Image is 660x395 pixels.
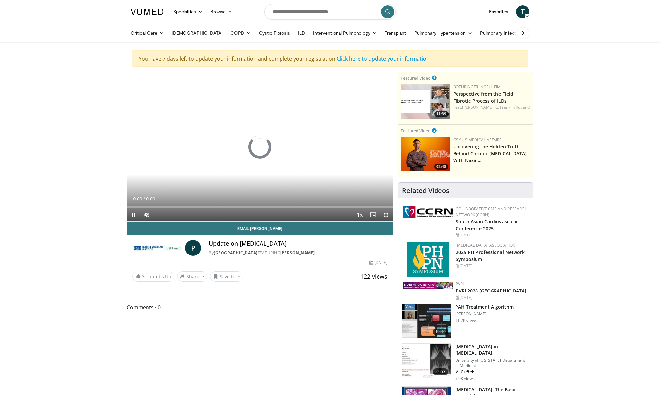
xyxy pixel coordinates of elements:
a: 02:48 [401,137,450,171]
button: Unmute [140,208,153,221]
a: Interventional Pulmonology [309,27,381,40]
a: [GEOGRAPHIC_DATA] [214,250,258,255]
a: Specialties [169,5,206,18]
a: ILD [294,27,309,40]
span: 02:48 [434,164,448,170]
small: Featured Video [401,128,431,134]
a: GSK US Medical Affairs [453,137,502,142]
div: Feat. [453,104,530,110]
a: Perspective from the Field: Fibrotic Process of ILDs [453,91,515,104]
a: PVRI 2026 [GEOGRAPHIC_DATA] [456,288,527,294]
span: 0:00 [133,196,142,201]
a: [DEMOGRAPHIC_DATA] [168,27,226,40]
div: [DATE] [456,232,528,238]
button: Pause [127,208,140,221]
p: 11.2K views [455,318,477,323]
img: 7dd380dd-ceaa-4490-954e-cf4743d61cf2.150x105_q85_crop-smart_upscale.jpg [402,304,451,338]
img: 9d501fbd-9974-4104-9b57-c5e924c7b363.150x105_q85_crop-smart_upscale.jpg [402,344,451,378]
div: By FEATURING [209,250,387,256]
a: Click here to update your information [337,55,430,62]
span: 122 views [360,273,387,280]
a: Pulmonary Infection [476,27,533,40]
a: PVRI [456,281,464,287]
a: Collaborative CME and Research Network (CCRN) [456,206,528,217]
span: 11:39 [434,111,448,117]
h3: PAH Treatment Algorithm [455,304,514,310]
a: South Asian Cardiovascular Conference 2025 [456,218,518,232]
button: Save to [210,271,243,282]
a: [PERSON_NAME] [280,250,315,255]
h4: Related Videos [402,187,449,195]
a: Transplant [381,27,410,40]
a: COPD [226,27,255,40]
span: 19:40 [433,329,448,335]
div: Progress Bar [127,206,393,208]
img: c6978fc0-1052-4d4b-8a9d-7956bb1c539c.png.150x105_q85_autocrop_double_scale_upscale_version-0.2.png [407,242,449,277]
small: Featured Video [401,75,431,81]
a: C. Franklin Rutland [495,104,530,110]
span: 0:00 [146,196,155,201]
p: [PERSON_NAME] [455,311,514,317]
a: T [516,5,529,18]
a: 19:40 PAH Treatment Algorithm [PERSON_NAME] 11.2K views [402,304,529,338]
span: 3 [142,273,145,280]
img: 0d260a3c-dea8-4d46-9ffd-2859801fb613.png.150x105_q85_crop-smart_upscale.png [401,84,450,119]
input: Search topics, interventions [264,4,396,20]
a: 11:39 [401,84,450,119]
a: [MEDICAL_DATA] Association [456,242,515,248]
a: Uncovering the Hidden Truth Behind Chronic [MEDICAL_DATA] With Nasal… [453,143,527,163]
button: Playback Rate [353,208,366,221]
a: Cystic Fibrosis [255,27,294,40]
img: 33783847-ac93-4ca7-89f8-ccbd48ec16ca.webp.150x105_q85_autocrop_double_scale_upscale_version-0.2.jpg [403,282,453,289]
div: You have 7 days left to update your information and complete your registration. [132,50,528,67]
span: Comments 0 [127,303,393,311]
button: Share [177,271,207,282]
a: Browse [206,5,237,18]
a: Boehringer Ingelheim [453,84,501,90]
img: d04c7a51-d4f2-46f9-936f-c139d13e7fbe.png.150x105_q85_crop-smart_upscale.png [401,137,450,171]
a: Critical Care [127,27,168,40]
a: Email [PERSON_NAME] [127,222,393,235]
a: [PERSON_NAME], [462,104,494,110]
h4: Update on [MEDICAL_DATA] [209,240,387,247]
h3: [MEDICAL_DATA] in [MEDICAL_DATA] [455,343,529,356]
img: VuMedi Logo [131,9,165,15]
a: 2025 PH Professional Network Symposium [456,249,525,262]
p: University of [US_STATE] Department of Medicine [455,358,529,368]
a: P [185,240,201,256]
a: 52:53 [MEDICAL_DATA] in [MEDICAL_DATA] University of [US_STATE] Department of Medicine M. Griffit... [402,343,529,381]
span: 52:53 [433,368,448,375]
img: Tampa General Hospital Heart & Vascular Institute [132,240,183,256]
video-js: Video Player [127,72,393,222]
div: [DATE] [456,295,528,301]
button: Enable picture-in-picture mode [366,208,379,221]
span: / [144,196,145,201]
button: Fullscreen [379,208,393,221]
div: [DATE] [456,263,528,269]
p: M. Griffith [455,369,529,375]
div: [DATE] [369,260,387,266]
img: a04ee3ba-8487-4636-b0fb-5e8d268f3737.png.150x105_q85_autocrop_double_scale_upscale_version-0.2.png [403,206,453,218]
p: 5.9K views [455,376,475,381]
a: 3 Thumbs Up [132,272,174,282]
a: Pulmonary Hypertension [410,27,476,40]
a: Favorites [485,5,512,18]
